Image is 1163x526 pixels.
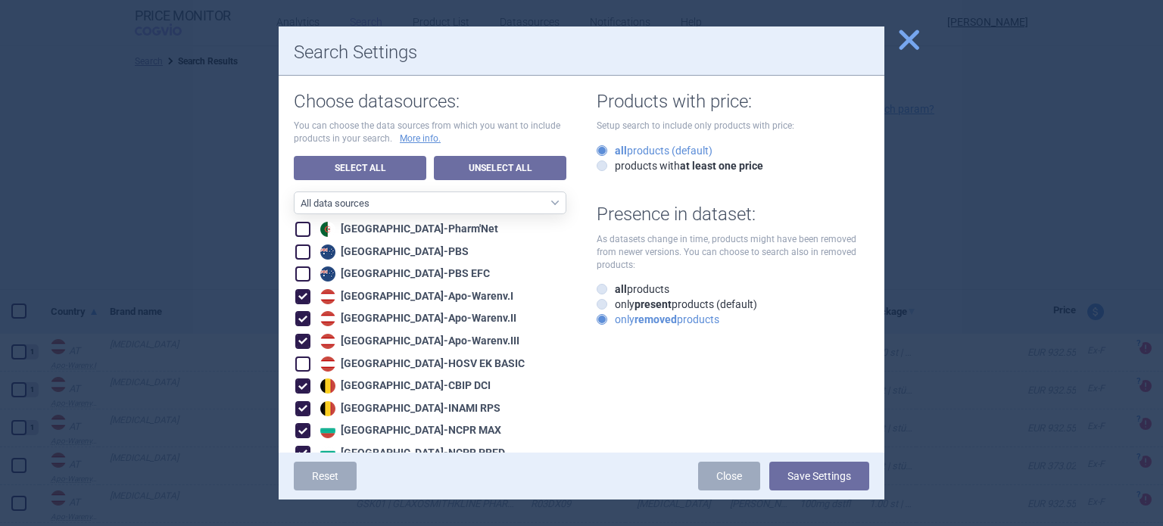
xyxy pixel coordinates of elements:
strong: at least one price [680,160,763,172]
p: Setup search to include only products with price: [597,120,869,132]
strong: all [615,283,627,295]
a: Reset [294,462,357,490]
img: Algeria [320,222,335,237]
strong: removed [635,313,677,325]
img: Austria [320,356,335,372]
a: Close [698,462,760,490]
img: Australia [320,266,335,282]
a: Unselect All [434,156,566,180]
p: You can choose the data sources from which you want to include products in your search. [294,120,566,145]
label: products [597,282,669,297]
div: [GEOGRAPHIC_DATA] - NCPR MAX [316,423,501,438]
img: Belgium [320,401,335,416]
h1: Choose datasources: [294,91,566,113]
strong: present [635,298,672,310]
label: only products (default) [597,297,757,312]
div: [GEOGRAPHIC_DATA] - CBIP DCI [316,378,491,394]
strong: all [615,145,627,157]
div: [GEOGRAPHIC_DATA] - Apo-Warenv.I [316,289,513,304]
div: [GEOGRAPHIC_DATA] - HOSV EK BASIC [316,356,525,372]
img: Bulgaria [320,423,335,438]
img: Austria [320,334,335,349]
div: [GEOGRAPHIC_DATA] - NCPR PRED [316,446,505,461]
div: [GEOGRAPHIC_DATA] - Apo-Warenv.II [316,311,516,326]
img: Australia [320,244,335,260]
h1: Search Settings [294,42,869,64]
div: [GEOGRAPHIC_DATA] - INAMI RPS [316,401,500,416]
div: [GEOGRAPHIC_DATA] - Pharm'Net [316,222,498,237]
img: Bulgaria [320,446,335,461]
img: Austria [320,289,335,304]
div: [GEOGRAPHIC_DATA] - Apo-Warenv.III [316,334,519,349]
label: only products [597,312,719,327]
a: More info. [400,132,441,145]
button: Save Settings [769,462,869,490]
img: Austria [320,311,335,326]
img: Belgium [320,378,335,394]
a: Select All [294,156,426,180]
label: products with [597,158,763,173]
label: products (default) [597,143,712,158]
p: As datasets change in time, products might have been removed from newer versions. You can choose ... [597,233,869,271]
h1: Products with price: [597,91,869,113]
h1: Presence in dataset: [597,204,869,226]
div: [GEOGRAPHIC_DATA] - PBS [316,244,469,260]
div: [GEOGRAPHIC_DATA] - PBS EFC [316,266,490,282]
